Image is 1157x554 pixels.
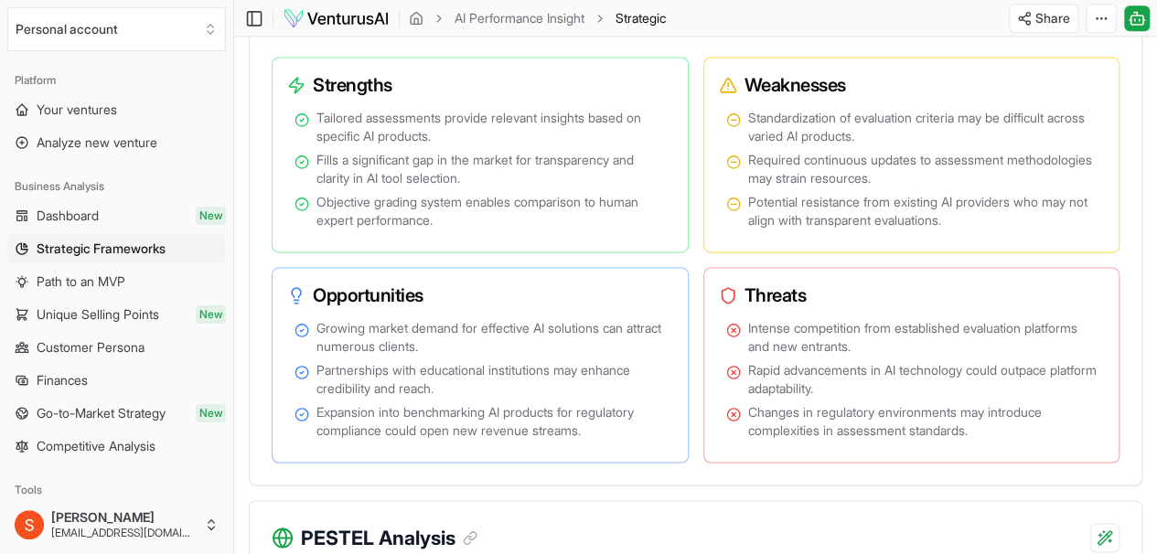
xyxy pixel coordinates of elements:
[37,272,125,291] span: Path to an MVP
[287,72,659,98] h3: Strengths
[748,319,1098,356] span: Intense competition from established evaluation platforms and new entrants.
[719,72,1090,98] h3: Weaknesses
[7,503,226,547] button: [PERSON_NAME][EMAIL_ADDRESS][DOMAIN_NAME]
[283,7,390,29] img: logo
[1035,9,1070,27] span: Share
[7,333,226,362] a: Customer Persona
[7,128,226,157] a: Analyze new venture
[287,282,659,308] h3: Opportunities
[7,7,226,51] button: Select an organization
[7,366,226,395] a: Finances
[316,193,666,229] span: Objective grading system enables comparison to human expert performance.
[51,509,197,526] span: [PERSON_NAME]
[15,510,44,539] img: ACg8ocKYeNuTCHeJW6r5WK4yx7U4ttpkf89GXhyWqs3N177ggR34yQ=s96-c
[196,207,226,225] span: New
[7,66,226,95] div: Platform
[196,305,226,324] span: New
[37,207,99,225] span: Dashboard
[455,9,584,27] a: AI Performance Insight
[748,193,1098,229] span: Potential resistance from existing AI providers who may not align with transparent evaluations.
[196,404,226,422] span: New
[301,523,477,552] h3: PESTEL Analysis
[1009,4,1078,33] button: Share
[409,9,666,27] nav: breadcrumb
[7,201,226,230] a: DashboardNew
[7,431,226,461] a: Competitive Analysis
[7,172,226,201] div: Business Analysis
[748,403,1098,440] span: Changes in regulatory environments may introduce complexities in assessment standards.
[316,403,666,440] span: Expansion into benchmarking AI products for regulatory compliance could open new revenue streams.
[7,475,226,505] div: Tools
[37,305,159,324] span: Unique Selling Points
[37,338,145,357] span: Customer Persona
[748,361,1098,398] span: Rapid advancements in AI technology could outpace platform adaptability.
[37,240,166,258] span: Strategic Frameworks
[51,526,197,540] span: [EMAIL_ADDRESS][DOMAIN_NAME]
[37,101,117,119] span: Your ventures
[37,404,166,422] span: Go-to-Market Strategy
[316,361,666,398] span: Partnerships with educational institutions may enhance credibility and reach.
[7,267,226,296] a: Path to an MVP
[7,399,226,428] a: Go-to-Market StrategyNew
[7,234,226,263] a: Strategic Frameworks
[616,9,666,27] span: Strategic
[37,437,155,455] span: Competitive Analysis
[316,319,666,356] span: Growing market demand for effective AI solutions can attract numerous clients.
[719,282,1090,308] h3: Threats
[748,151,1098,187] span: Required continuous updates to assessment methodologies may strain resources.
[7,300,226,329] a: Unique Selling PointsNew
[37,133,157,152] span: Analyze new venture
[7,95,226,124] a: Your ventures
[37,371,88,389] span: Finances
[316,151,666,187] span: Fills a significant gap in the market for transparency and clarity in AI tool selection.
[316,109,666,145] span: Tailored assessments provide relevant insights based on specific AI products.
[748,109,1098,145] span: Standardization of evaluation criteria may be difficult across varied AI products.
